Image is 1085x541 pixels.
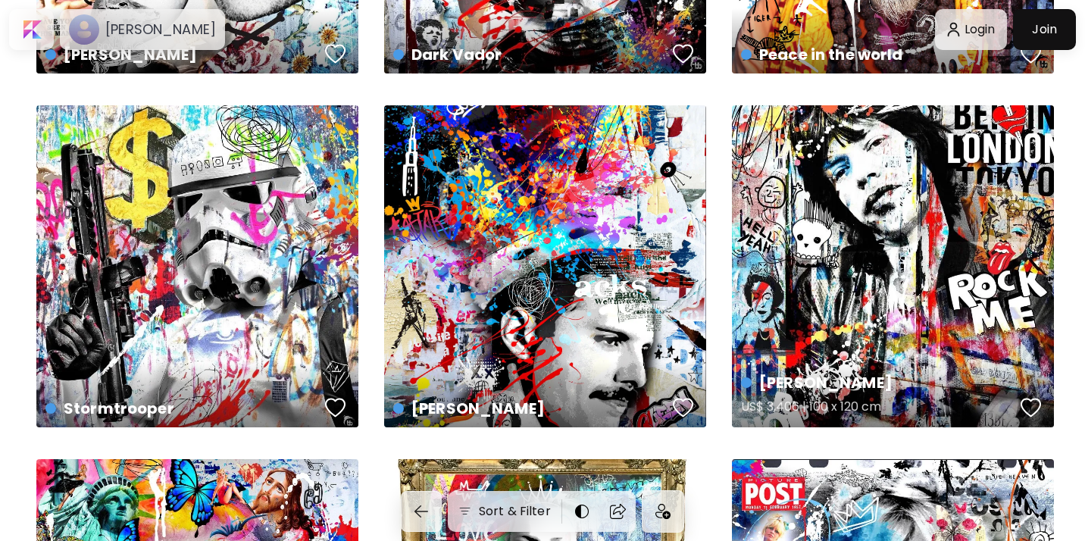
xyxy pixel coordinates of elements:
[321,392,350,423] button: favorites
[741,371,1015,394] h4: [PERSON_NAME]
[45,43,320,66] h4: [PERSON_NAME]
[45,397,320,420] h4: Stormtrooper
[669,392,698,423] button: favorites
[479,502,551,521] h6: Sort & Filter
[393,43,668,66] h4: Dark Vador
[105,20,216,39] h6: [PERSON_NAME]
[1017,39,1046,69] button: favorites
[1013,9,1076,50] a: Join
[655,504,671,519] img: icon
[36,105,358,427] a: Stormtrooperfavoriteshttps://cdn.kaleido.art/CDN/Artwork/125216/Primary/medium.webp?updated=561397
[321,39,350,69] button: favorites
[669,39,698,69] button: favorites
[1017,392,1046,423] button: favorites
[401,491,442,532] button: back
[393,397,668,420] h4: [PERSON_NAME]
[401,491,448,532] a: back
[412,502,430,521] img: back
[741,43,1015,66] h4: Peace in the world
[741,394,1015,424] h5: US$ 3,406 | 100 x 120 cm
[732,105,1054,427] a: [PERSON_NAME]US$ 3,406 | 100 x 120 cmfavoriteshttps://cdn.kaleido.art/CDN/Artwork/125214/Primary/...
[384,105,706,427] a: [PERSON_NAME]favoriteshttps://cdn.kaleido.art/CDN/Artwork/125215/Primary/medium.webp?updated=561392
